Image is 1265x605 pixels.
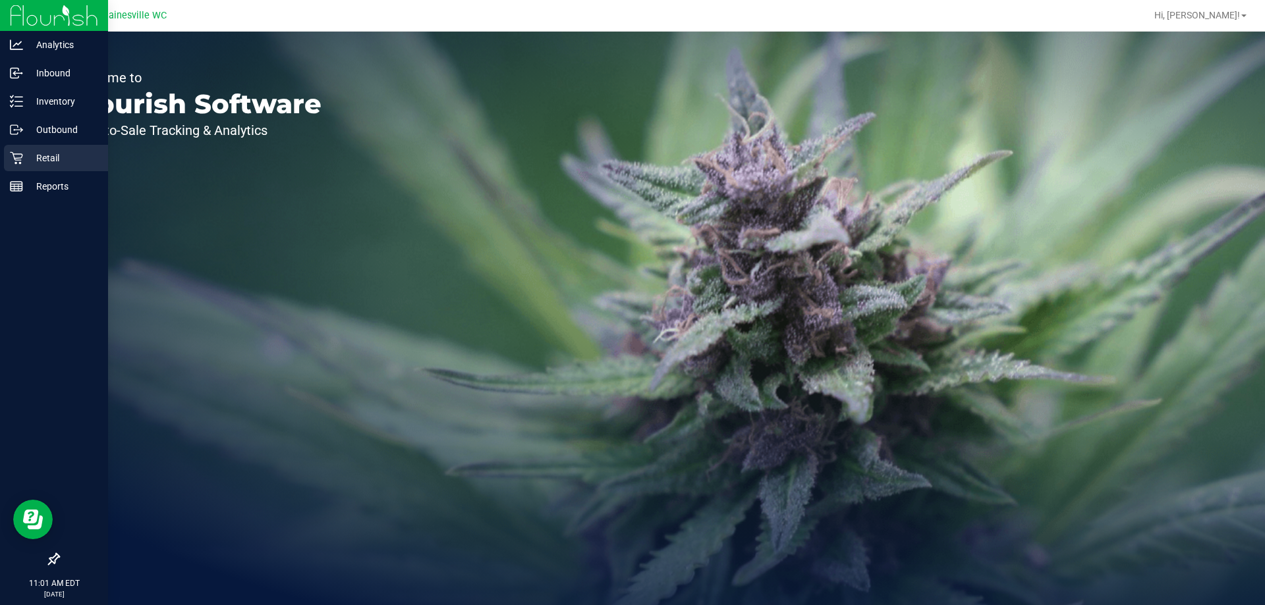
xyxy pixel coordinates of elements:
[10,123,23,136] inline-svg: Outbound
[1154,10,1240,20] span: Hi, [PERSON_NAME]!
[23,37,102,53] p: Analytics
[23,150,102,166] p: Retail
[10,180,23,193] inline-svg: Reports
[13,500,53,539] iframe: Resource center
[71,91,322,117] p: Flourish Software
[10,38,23,51] inline-svg: Analytics
[10,95,23,108] inline-svg: Inventory
[102,10,167,21] span: Gainesville WC
[10,151,23,165] inline-svg: Retail
[71,71,322,84] p: Welcome to
[23,65,102,81] p: Inbound
[10,66,23,80] inline-svg: Inbound
[23,93,102,109] p: Inventory
[23,122,102,138] p: Outbound
[23,178,102,194] p: Reports
[71,124,322,137] p: Seed-to-Sale Tracking & Analytics
[6,577,102,589] p: 11:01 AM EDT
[6,589,102,599] p: [DATE]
